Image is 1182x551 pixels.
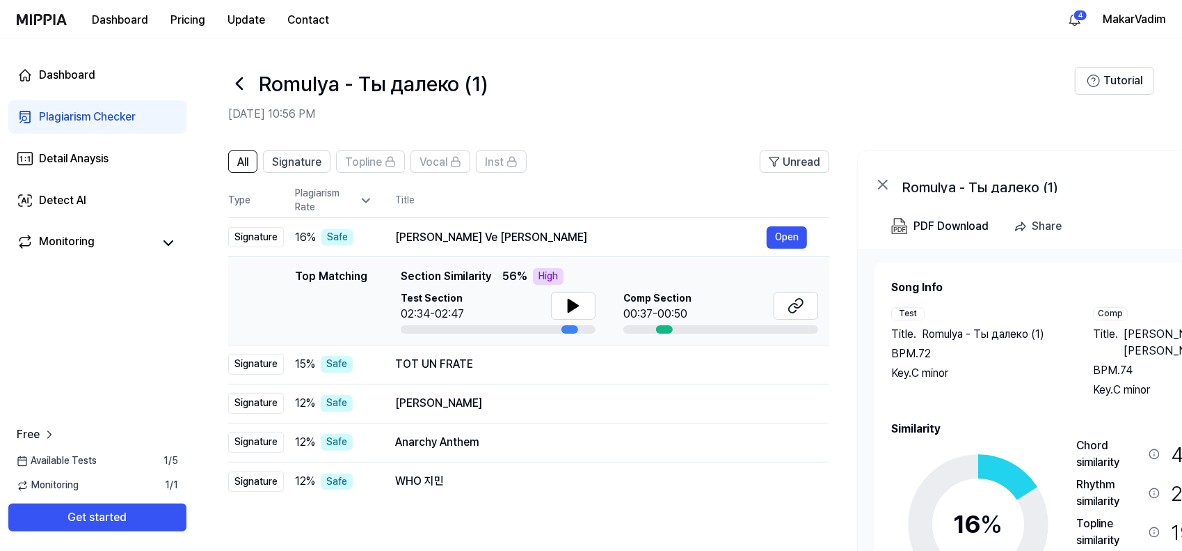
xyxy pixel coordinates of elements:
div: Anarchy Anthem [395,434,807,451]
div: Test [891,307,925,320]
button: Dashboard [81,6,159,34]
img: PDF Download [891,218,908,235]
h1: Romulya - Ты далеко (1) [259,69,488,98]
div: 02:34-02:47 [401,306,464,323]
div: Signature [228,354,284,375]
span: Romulya - Ты далеко (1) [922,326,1044,343]
div: WHO 지민 [395,473,807,490]
div: Signature [228,393,284,414]
div: BPM. 72 [891,346,1065,362]
div: Signature [228,227,284,248]
button: PDF Download [888,212,991,240]
span: 15 % [295,356,315,373]
button: Topline [336,150,405,173]
div: Safe [321,474,353,490]
span: Signature [272,154,321,171]
span: 1 / 5 [163,454,178,468]
th: Title [395,184,829,217]
a: Free [17,426,56,443]
span: Inst [485,154,504,171]
button: Unread [760,150,829,173]
span: % [981,509,1003,539]
span: 1 / 1 [165,479,178,492]
div: 16 [954,506,1003,543]
div: [PERSON_NAME] Ve [PERSON_NAME] [395,229,767,246]
span: 56 % [502,268,527,285]
div: Safe [321,356,353,373]
th: Type [228,184,284,218]
a: Dashboard [8,59,186,92]
span: Comp Section [623,292,692,306]
button: Update [216,6,276,34]
div: Detect AI [39,192,86,209]
button: Vocal [410,150,470,173]
div: Detail Anaysis [39,150,109,167]
span: All [237,154,248,171]
button: 알림4 [1064,8,1086,31]
div: Dashboard [39,67,95,84]
span: Vocal [420,154,447,171]
button: MakarVadim [1103,11,1165,28]
a: Monitoring [17,233,153,253]
span: 12 % [295,434,315,451]
span: 16 % [295,229,316,246]
button: Inst [476,150,527,173]
div: TOT UN FRATE [395,356,807,373]
div: Plagiarism Checker [39,109,136,125]
span: Topline [345,154,382,171]
div: Safe [321,395,353,412]
a: Detail Anaysis [8,142,186,176]
div: High [533,268,564,285]
div: Signature [228,432,284,453]
div: Topline similarity [1076,515,1143,549]
span: 12 % [295,395,315,412]
span: Monitoring [17,479,79,492]
img: logo [17,14,67,25]
div: Romulya - Ты далеко (1) [902,176,1181,193]
button: Open [767,226,807,249]
img: 알림 [1067,11,1083,28]
div: Plagiarism Rate [295,187,373,214]
span: Title . [1093,326,1118,359]
span: Unread [783,154,820,171]
div: 00:37-00:50 [623,306,692,323]
span: Title . [891,326,916,343]
span: Free [17,426,40,443]
h2: [DATE] 10:56 PM [228,106,1075,123]
div: Safe [321,229,353,246]
span: 12 % [295,473,315,490]
button: Get started [8,504,186,531]
div: 4 [1073,10,1087,21]
a: Plagiarism Checker [8,100,186,134]
div: Safe [321,434,353,451]
div: Key. C minor [891,365,1065,382]
button: Pricing [159,6,216,34]
div: Monitoring [39,233,95,253]
div: [PERSON_NAME] [395,395,807,412]
button: Signature [263,150,330,173]
div: Chord similarity [1076,437,1143,471]
span: Test Section [401,292,464,306]
div: Signature [228,472,284,492]
button: Contact [276,6,340,34]
span: Section Similarity [401,268,491,285]
div: Comp [1093,307,1128,320]
a: Update [216,1,276,39]
div: Top Matching [295,268,367,334]
div: Rhythm similarity [1076,476,1143,510]
a: Detect AI [8,184,186,217]
button: Tutorial [1075,67,1154,95]
div: Share [1032,217,1062,235]
button: All [228,150,257,173]
span: Available Tests [17,454,97,468]
button: Share [1008,212,1073,240]
div: PDF Download [913,217,989,235]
